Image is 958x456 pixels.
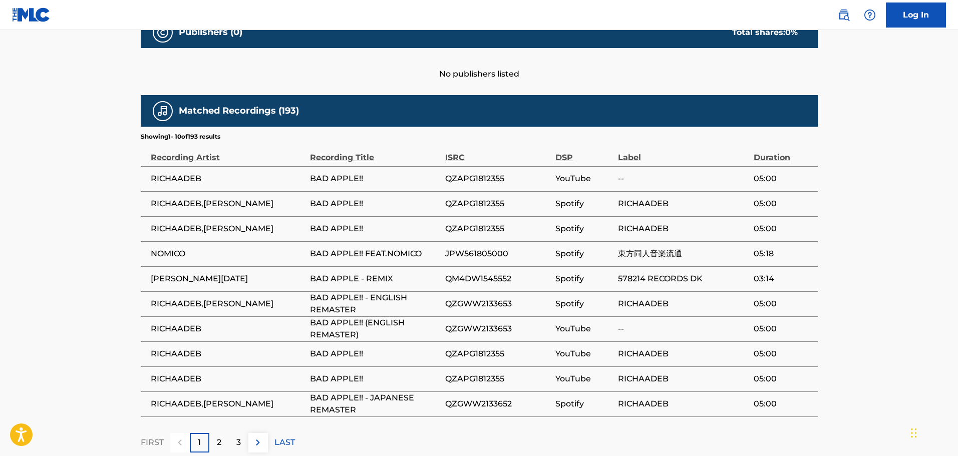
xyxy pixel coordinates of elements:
[151,398,305,410] span: RICHAADEB,[PERSON_NAME]
[754,298,813,310] span: 05:00
[555,348,613,360] span: YouTube
[151,323,305,335] span: RICHAADEB
[445,323,550,335] span: QZGWW2133653
[445,198,550,210] span: QZAPG1812355
[157,105,169,117] img: Matched Recordings
[151,248,305,260] span: NOMICO
[445,298,550,310] span: QZGWW2133653
[151,298,305,310] span: RICHAADEB,[PERSON_NAME]
[198,436,201,448] p: 1
[217,436,221,448] p: 2
[274,436,295,448] p: LAST
[860,5,880,25] div: Help
[151,223,305,235] span: RICHAADEB,[PERSON_NAME]
[555,173,613,185] span: YouTube
[864,9,876,21] img: help
[754,198,813,210] span: 05:00
[555,223,613,235] span: Spotify
[834,5,854,25] a: Public Search
[555,273,613,285] span: Spotify
[618,323,748,335] span: --
[754,248,813,260] span: 05:18
[236,436,241,448] p: 3
[310,248,440,260] span: BAD APPLE!! FEAT.NOMICO
[141,132,220,141] p: Showing 1 - 10 of 193 results
[555,323,613,335] span: YouTube
[618,273,748,285] span: 578214 RECORDS DK
[179,27,242,38] h5: Publishers (0)
[754,173,813,185] span: 05:00
[151,141,305,164] div: Recording Artist
[141,48,818,80] div: No publishers listed
[555,298,613,310] span: Spotify
[151,373,305,385] span: RICHAADEB
[754,223,813,235] span: 05:00
[252,436,264,448] img: right
[151,348,305,360] span: RICHAADEB
[310,273,440,285] span: BAD APPLE - REMIX
[157,27,169,39] img: Publishers
[555,248,613,260] span: Spotify
[555,141,613,164] div: DSP
[310,292,440,316] span: BAD APPLE!! - ENGLISH REMASTER
[754,348,813,360] span: 05:00
[310,198,440,210] span: BAD APPLE!!
[886,3,946,28] a: Log In
[445,248,550,260] span: JPW561805000
[785,28,798,37] span: 0 %
[754,373,813,385] span: 05:00
[618,348,748,360] span: RICHAADEB
[445,141,550,164] div: ISRC
[911,418,917,448] div: Drag
[310,373,440,385] span: BAD APPLE!!
[179,105,299,117] h5: Matched Recordings (193)
[445,173,550,185] span: QZAPG1812355
[310,392,440,416] span: BAD APPLE!! - JAPANESE REMASTER
[618,398,748,410] span: RICHAADEB
[310,223,440,235] span: BAD APPLE!!
[141,436,164,448] p: FIRST
[754,141,813,164] div: Duration
[555,373,613,385] span: YouTube
[618,373,748,385] span: RICHAADEB
[754,398,813,410] span: 05:00
[151,198,305,210] span: RICHAADEB,[PERSON_NAME]
[838,9,850,21] img: search
[445,273,550,285] span: QM4DW1545552
[445,373,550,385] span: QZAPG1812355
[310,317,440,341] span: BAD APPLE!! (ENGLISH REMASTER)
[310,141,440,164] div: Recording Title
[618,173,748,185] span: --
[555,398,613,410] span: Spotify
[618,198,748,210] span: RICHAADEB
[445,223,550,235] span: QZAPG1812355
[618,223,748,235] span: RICHAADEB
[908,408,958,456] iframe: Chat Widget
[754,323,813,335] span: 05:00
[618,141,748,164] div: Label
[151,173,305,185] span: RICHAADEB
[754,273,813,285] span: 03:14
[618,248,748,260] span: 東方同人音楽流通
[151,273,305,285] span: [PERSON_NAME][DATE]
[618,298,748,310] span: RICHAADEB
[445,348,550,360] span: QZAPG1812355
[12,8,51,22] img: MLC Logo
[445,398,550,410] span: QZGWW2133652
[555,198,613,210] span: Spotify
[732,27,798,39] div: Total shares:
[310,173,440,185] span: BAD APPLE!!
[310,348,440,360] span: BAD APPLE!!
